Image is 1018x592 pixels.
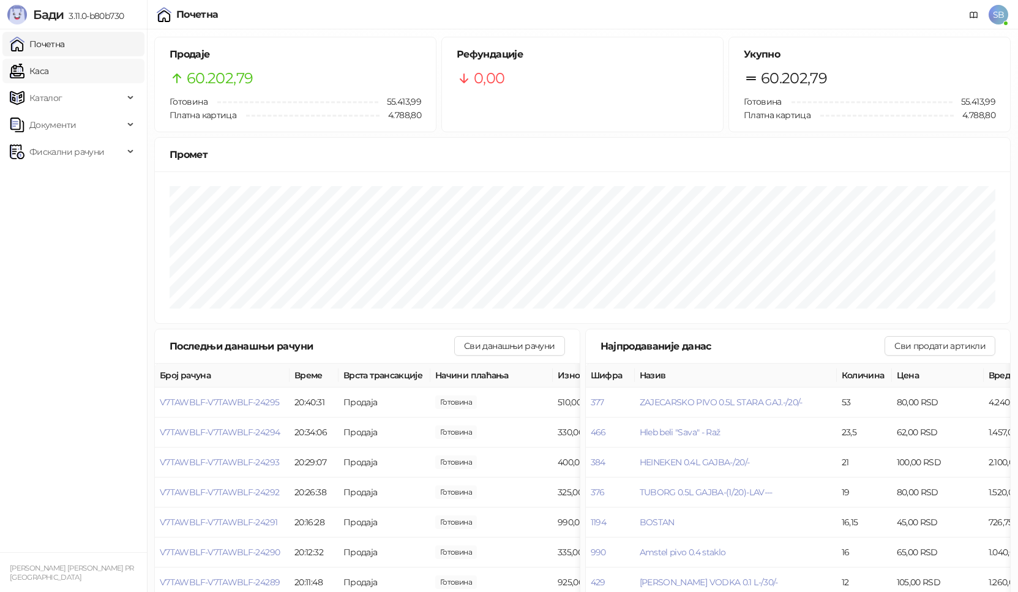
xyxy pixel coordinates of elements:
[160,487,279,498] button: V7TAWBLF-V7TAWBLF-24292
[964,5,984,24] a: Документација
[29,140,104,164] span: Фискални рачуни
[339,388,430,418] td: Продаја
[640,427,720,438] button: Hleb beli "Sava" - Raž
[380,108,421,122] span: 4.788,80
[892,478,984,508] td: 80,00 RSD
[339,418,430,448] td: Продаја
[744,96,782,107] span: Готовина
[290,508,339,538] td: 20:16:28
[339,478,430,508] td: Продаја
[7,5,27,24] img: Logo
[160,397,279,408] button: V7TAWBLF-V7TAWBLF-24295
[339,364,430,388] th: Врста трансакције
[435,485,477,499] span: 325,00
[640,397,803,408] button: ZAJECARSKO PIVO 0.5L STARA GAJ.-/20/-
[553,538,645,568] td: 335,00 RSD
[640,487,773,498] button: TUBORG 0.5L GAJBA-(1/20)-LAV---
[553,364,645,388] th: Износ
[953,95,995,108] span: 55.413,99
[892,388,984,418] td: 80,00 RSD
[892,538,984,568] td: 65,00 RSD
[290,448,339,478] td: 20:29:07
[640,547,726,558] button: Amstel pivo 0.4 staklo
[29,86,62,110] span: Каталог
[553,418,645,448] td: 330,00 RSD
[435,575,477,589] span: 925,00
[553,508,645,538] td: 990,00 RSD
[744,110,810,121] span: Платна картица
[339,508,430,538] td: Продаја
[989,5,1008,24] span: SB
[954,108,995,122] span: 4.788,80
[591,427,606,438] button: 466
[553,448,645,478] td: 400,00 RSD
[553,478,645,508] td: 325,00 RSD
[837,538,892,568] td: 16
[160,427,280,438] button: V7TAWBLF-V7TAWBLF-24294
[837,364,892,388] th: Количина
[290,388,339,418] td: 20:40:31
[640,517,675,528] button: BOSTAN
[290,538,339,568] td: 20:12:32
[837,418,892,448] td: 23,5
[435,455,477,469] span: 400,00
[10,32,65,56] a: Почетна
[170,47,421,62] h5: Продаје
[837,478,892,508] td: 19
[170,339,454,354] div: Последњи данашњи рачуни
[892,448,984,478] td: 100,00 RSD
[29,113,76,137] span: Документи
[170,110,236,121] span: Платна картица
[290,364,339,388] th: Време
[837,448,892,478] td: 21
[640,457,750,468] button: HEINEKEN 0.4L GAJBA-/20/-
[290,478,339,508] td: 20:26:38
[474,67,504,90] span: 0,00
[10,59,48,83] a: Каса
[155,364,290,388] th: Број рачуна
[601,339,885,354] div: Најпродаваније данас
[892,418,984,448] td: 62,00 RSD
[378,95,421,108] span: 55.413,99
[591,487,605,498] button: 376
[591,457,605,468] button: 384
[761,67,827,90] span: 60.202,79
[591,397,604,408] button: 377
[10,564,134,582] small: [PERSON_NAME] [PERSON_NAME] PR [GEOGRAPHIC_DATA]
[885,336,995,356] button: Сви продати артикли
[160,457,279,468] span: V7TAWBLF-V7TAWBLF-24293
[64,10,124,21] span: 3.11.0-b80b730
[640,577,778,588] button: [PERSON_NAME] VODKA 0.1 L-/30/-
[170,147,995,162] div: Промет
[635,364,837,388] th: Назив
[160,517,277,528] button: V7TAWBLF-V7TAWBLF-24291
[33,7,64,22] span: Бади
[892,508,984,538] td: 45,00 RSD
[591,517,606,528] button: 1194
[837,508,892,538] td: 16,15
[744,47,995,62] h5: Укупно
[435,545,477,559] span: 335,00
[457,47,708,62] h5: Рефундације
[454,336,564,356] button: Сви данашњи рачуни
[892,364,984,388] th: Цена
[160,547,280,558] button: V7TAWBLF-V7TAWBLF-24290
[176,10,219,20] div: Почетна
[160,577,280,588] button: V7TAWBLF-V7TAWBLF-24289
[170,96,208,107] span: Готовина
[591,577,605,588] button: 429
[435,425,477,439] span: 330,00
[187,67,253,90] span: 60.202,79
[430,364,553,388] th: Начини плаћања
[339,538,430,568] td: Продаја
